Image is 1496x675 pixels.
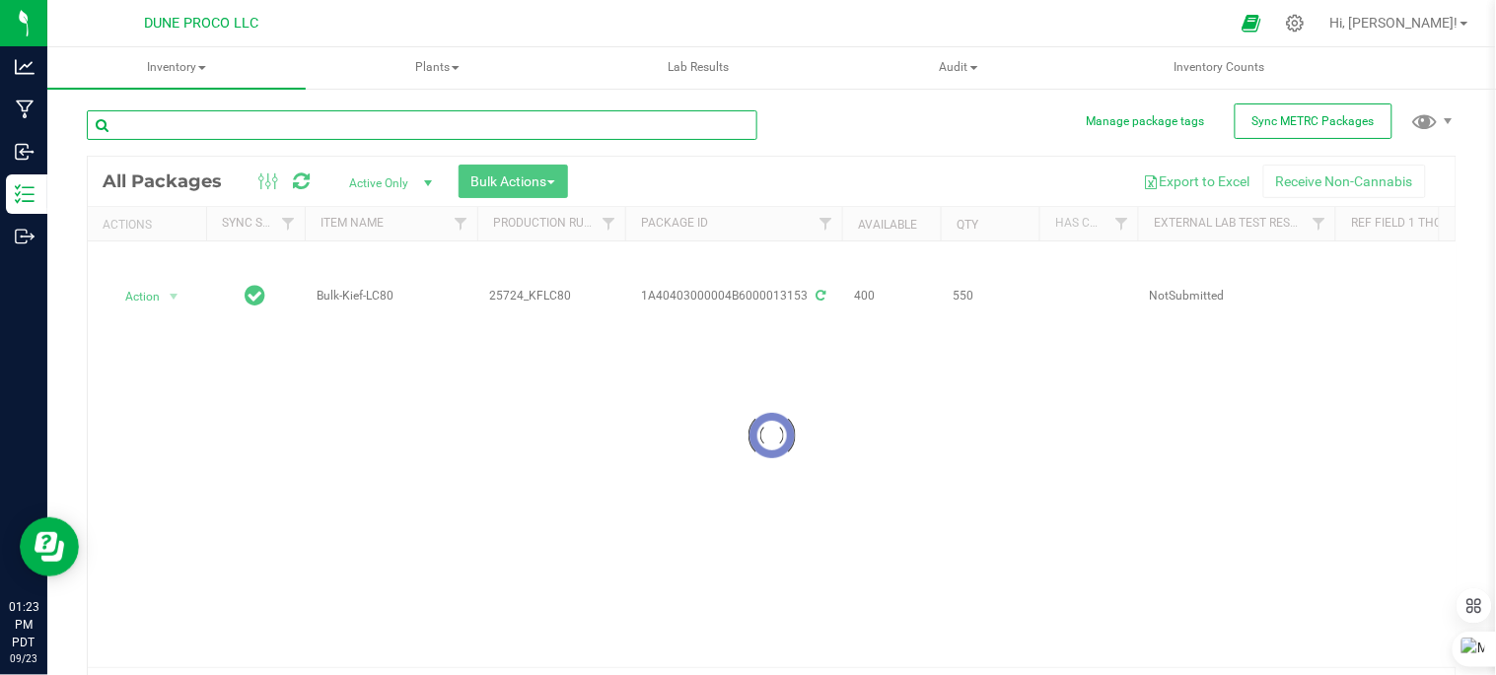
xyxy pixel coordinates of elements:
span: Plants [309,48,565,88]
iframe: Resource center [20,517,79,576]
a: Plants [308,47,566,89]
button: Manage package tags [1087,113,1205,130]
span: Open Ecommerce Menu [1229,4,1273,42]
a: Audit [829,47,1088,89]
inline-svg: Analytics [15,57,35,77]
div: Manage settings [1283,14,1308,33]
inline-svg: Inbound [15,142,35,162]
inline-svg: Manufacturing [15,100,35,119]
span: Audit [830,48,1087,88]
span: DUNE PROCO LLC [144,15,258,32]
p: 01:23 PM PDT [9,598,38,651]
span: Lab Results [641,59,755,76]
input: Search Package ID, Item Name, SKU, Lot or Part Number... [87,110,757,140]
p: 09/23 [9,651,38,666]
button: Sync METRC Packages [1235,103,1392,139]
a: Lab Results [569,47,827,89]
span: Hi, [PERSON_NAME]! [1330,15,1459,31]
span: Inventory Counts [1148,59,1292,76]
inline-svg: Inventory [15,184,35,204]
a: Inventory [47,47,306,89]
span: Sync METRC Packages [1252,114,1375,128]
inline-svg: Outbound [15,227,35,246]
a: Inventory Counts [1091,47,1349,89]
